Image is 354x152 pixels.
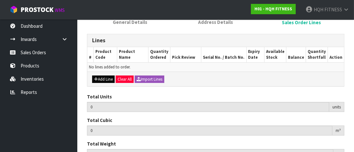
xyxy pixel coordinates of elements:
[254,6,292,12] strong: H01 - HQH FITNESS
[113,19,147,25] span: General Details
[332,126,344,136] div: m³
[87,62,344,72] td: No lines added to order.
[93,47,117,62] th: Product Code
[117,47,148,62] th: Product Name
[286,47,306,62] th: Balance
[87,140,116,147] label: Total Weight
[198,19,233,25] span: Address Details
[324,6,342,13] span: FITNESS
[10,5,18,14] img: cube-alt.png
[306,47,328,62] th: Quantity Shortfall
[148,47,170,62] th: Quantity Ordered
[87,93,112,100] label: Total Units
[116,76,134,83] button: Clear All
[282,19,321,26] span: Sales Order Lines
[328,47,344,62] th: Action
[55,7,65,13] small: WMS
[264,47,286,62] th: Available Stock
[87,117,112,124] label: Total Cubic
[92,76,115,83] button: Add Line
[87,47,93,62] th: #
[135,76,164,83] button: Import Lines
[87,126,332,136] input: Total Cubic
[87,102,329,112] input: Total Units
[329,102,344,112] div: units
[314,6,323,13] span: HQH
[246,47,264,62] th: Expiry Date
[21,5,53,14] span: ProStock
[170,47,201,62] th: Pick Review
[201,47,246,62] th: Serial No. / Batch No.
[92,37,339,44] h3: Lines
